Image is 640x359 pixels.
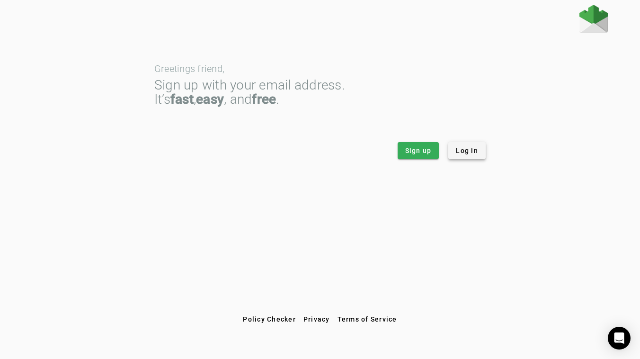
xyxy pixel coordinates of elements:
span: Privacy [303,315,330,323]
span: Sign up [405,146,432,155]
strong: fast [170,91,194,107]
button: Policy Checker [239,311,300,328]
button: Privacy [300,311,334,328]
span: Log in [456,146,478,155]
button: Sign up [398,142,439,159]
button: Terms of Service [334,311,401,328]
span: Policy Checker [243,315,296,323]
span: Terms of Service [338,315,397,323]
div: Sign up with your email address. It’s , , and . [154,78,486,107]
img: Fraudmarc Logo [579,5,608,33]
strong: free [252,91,276,107]
div: Greetings friend, [154,64,486,73]
div: Open Intercom Messenger [608,327,631,350]
strong: easy [196,91,224,107]
button: Log in [448,142,486,159]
